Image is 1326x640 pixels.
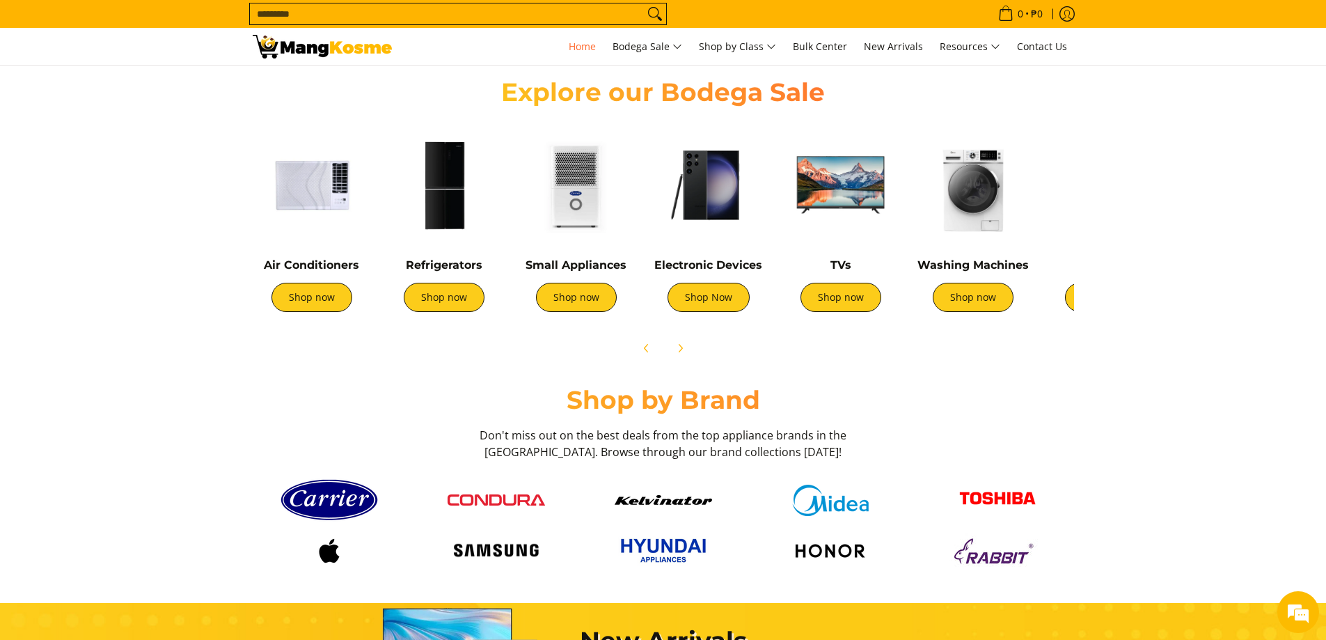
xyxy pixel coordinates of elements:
a: Contact Us [1010,28,1074,65]
nav: Main Menu [406,28,1074,65]
img: Carrier logo 1 98356 9b90b2e1 0bd1 49ad 9aa2 9ddb2e94a36b [281,474,378,526]
span: • [994,6,1047,22]
a: Electronic Devices [654,258,762,272]
a: TVs [830,258,851,272]
span: Bodega Sale [613,38,682,56]
a: Condura logo red [420,494,573,506]
img: Small Appliances [517,126,636,244]
a: Air Conditioners [264,258,359,272]
a: Logo samsung wordmark [420,538,573,564]
a: Toshiba logo [921,481,1074,520]
span: Contact Us [1017,40,1067,53]
a: Small Appliances [526,258,626,272]
h2: Explore our Bodega Sale [461,77,865,108]
a: Hyundai 2 [587,533,740,568]
img: Condura logo red [448,494,545,506]
a: New Arrivals [857,28,930,65]
img: Air Conditioners [253,126,371,244]
img: Hyundai 2 [615,533,712,568]
a: Refrigerators [406,258,482,272]
img: Refrigerators [385,126,503,244]
a: Midea logo 405e5d5e af7e 429b b899 c48f4df307b6 [754,485,907,516]
span: Shop by Class [699,38,776,56]
img: Mang Kosme: Your Home Appliances Warehouse Sale Partner! [253,35,392,58]
a: Shop now [271,283,352,312]
a: Kelvinator button 9a26f67e caed 448c 806d e01e406ddbdc [587,495,740,505]
img: Midea logo 405e5d5e af7e 429b b899 c48f4df307b6 [782,485,879,516]
button: Next [665,333,695,364]
a: Shop Now [668,283,750,312]
button: Previous [631,333,662,364]
span: Home [569,40,596,53]
a: Shop now [800,283,881,312]
h3: Don't miss out on the best deals from the top appliance brands in the [GEOGRAPHIC_DATA]. Browse t... [475,427,851,460]
img: Electronic Devices [649,126,768,244]
img: Logo rabbit [949,533,1046,568]
a: Bodega Sale [606,28,689,65]
a: Logo apple [253,533,406,568]
span: New Arrivals [864,40,923,53]
a: Logo rabbit [921,533,1074,568]
img: Toshiba logo [949,481,1046,520]
a: Resources [933,28,1007,65]
a: Home [562,28,603,65]
a: Shop by Class [692,28,783,65]
span: ₱0 [1029,9,1045,19]
a: Shop now [1065,283,1146,312]
span: Bulk Center [793,40,847,53]
a: Carrier logo 1 98356 9b90b2e1 0bd1 49ad 9aa2 9ddb2e94a36b [253,474,406,526]
a: Bulk Center [786,28,854,65]
a: Shop now [933,283,1013,312]
button: Search [644,3,666,24]
img: Washing Machines [914,126,1032,244]
a: Shop now [536,283,617,312]
img: Kelvinator button 9a26f67e caed 448c 806d e01e406ddbdc [615,495,712,505]
span: Resources [940,38,1000,56]
img: Logo honor [782,533,879,568]
img: Logo apple [281,533,378,568]
h2: Shop by Brand [253,384,1074,416]
a: Logo honor [754,533,907,568]
img: Logo samsung wordmark [448,538,545,564]
a: Shop now [404,283,484,312]
img: TVs [782,126,900,244]
a: Washing Machines [917,258,1029,272]
span: 0 [1016,9,1025,19]
img: Cookers [1046,126,1165,244]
